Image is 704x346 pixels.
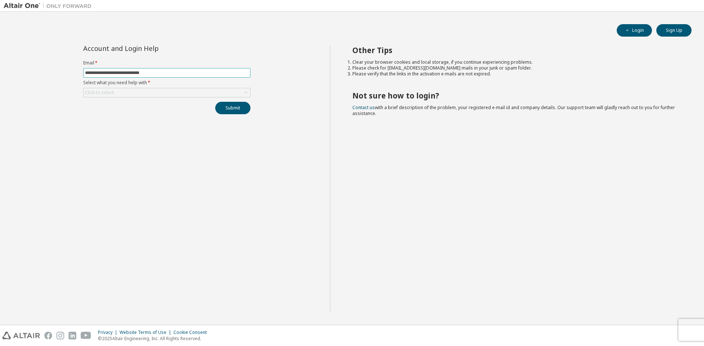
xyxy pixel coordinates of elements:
img: facebook.svg [44,332,52,339]
img: instagram.svg [56,332,64,339]
button: Submit [215,102,250,114]
div: Account and Login Help [83,45,217,51]
button: Login [617,24,652,37]
div: Privacy [98,330,120,335]
label: Email [83,60,250,66]
a: Contact us [352,104,375,111]
li: Please verify that the links in the activation e-mails are not expired. [352,71,679,77]
img: altair_logo.svg [2,332,40,339]
img: Altair One [4,2,95,10]
button: Sign Up [656,24,692,37]
div: Cookie Consent [173,330,211,335]
img: youtube.svg [81,332,91,339]
li: Clear your browser cookies and local storage, if you continue experiencing problems. [352,59,679,65]
li: Please check for [EMAIL_ADDRESS][DOMAIN_NAME] mails in your junk or spam folder. [352,65,679,71]
h2: Other Tips [352,45,679,55]
div: Click to select [84,88,250,97]
p: © 2025 Altair Engineering, Inc. All Rights Reserved. [98,335,211,342]
img: linkedin.svg [69,332,76,339]
div: Click to select [85,90,114,96]
label: Select what you need help with [83,80,250,86]
span: with a brief description of the problem, your registered e-mail id and company details. Our suppo... [352,104,675,116]
h2: Not sure how to login? [352,91,679,100]
div: Website Terms of Use [120,330,173,335]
